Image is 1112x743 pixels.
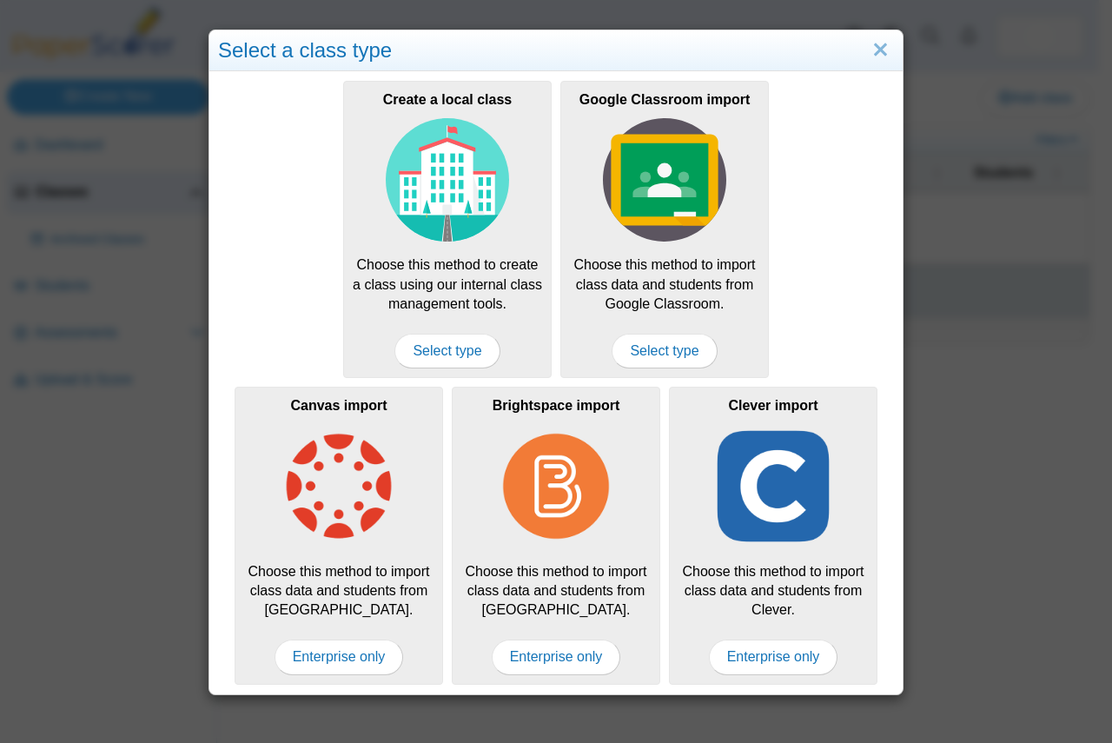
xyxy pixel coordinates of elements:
[394,334,500,368] span: Select type
[494,425,618,548] img: class-type-brightspace.png
[452,387,660,684] div: Choose this method to import class data and students from [GEOGRAPHIC_DATA].
[492,640,621,674] span: Enterprise only
[712,425,835,548] img: class-type-clever.png
[383,92,513,107] b: Create a local class
[603,118,726,242] img: class-type-google-classroom.svg
[493,398,620,413] b: Brightspace import
[579,92,750,107] b: Google Classroom import
[560,81,769,378] div: Choose this method to import class data and students from Google Classroom.
[209,30,903,71] div: Select a class type
[709,640,838,674] span: Enterprise only
[612,334,717,368] span: Select type
[728,398,817,413] b: Clever import
[867,36,894,65] a: Close
[560,81,769,378] a: Google Classroom import Choose this method to import class data and students from Google Classroo...
[290,398,387,413] b: Canvas import
[275,640,404,674] span: Enterprise only
[343,81,552,378] div: Choose this method to create a class using our internal class management tools.
[235,387,443,684] div: Choose this method to import class data and students from [GEOGRAPHIC_DATA].
[277,425,400,548] img: class-type-canvas.png
[386,118,509,242] img: class-type-local.svg
[669,387,877,684] div: Choose this method to import class data and students from Clever.
[343,81,552,378] a: Create a local class Choose this method to create a class using our internal class management too...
